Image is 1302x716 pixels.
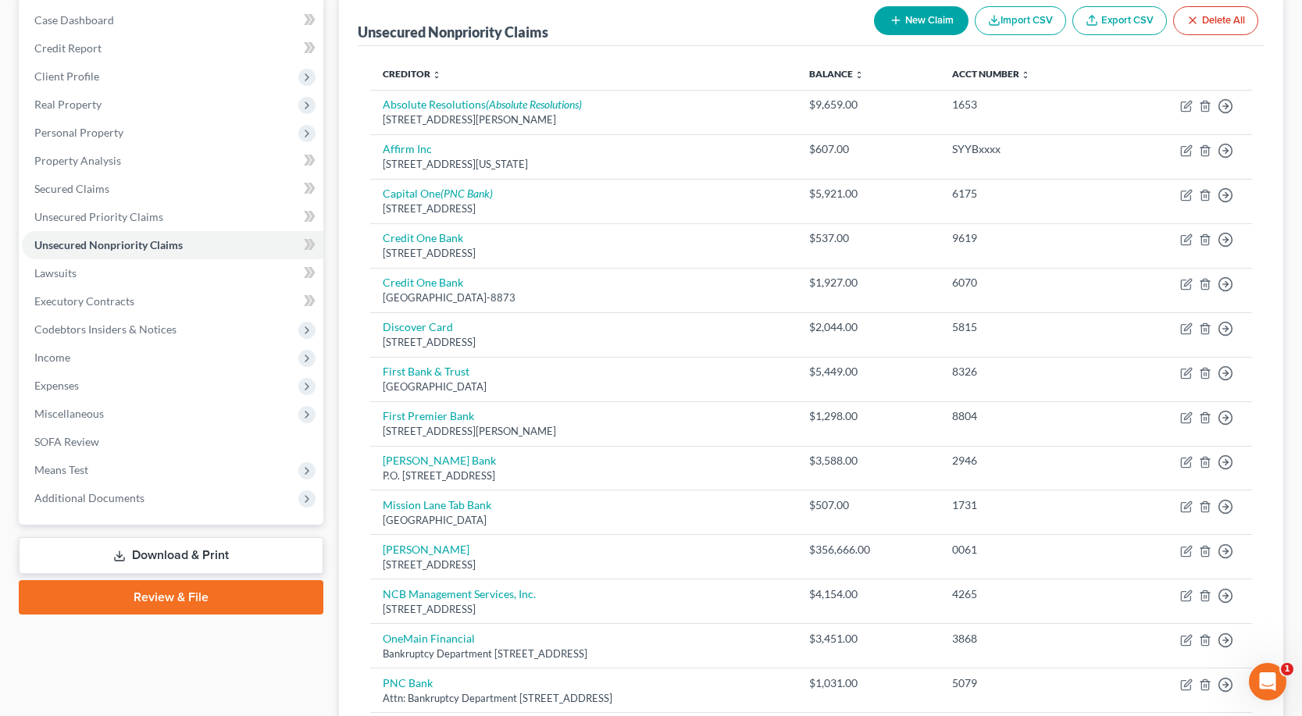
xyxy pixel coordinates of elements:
[809,675,927,691] div: $1,031.00
[383,276,463,289] a: Credit One Bank
[34,69,99,83] span: Client Profile
[809,586,927,602] div: $4,154.00
[809,497,927,513] div: $507.00
[34,407,104,420] span: Miscellaneous
[809,453,927,468] div: $3,588.00
[383,468,784,483] div: P.O. [STREET_ADDRESS]
[809,186,927,201] div: $5,921.00
[383,246,784,261] div: [STREET_ADDRESS]
[383,157,784,172] div: [STREET_ADDRESS][US_STATE]
[383,676,433,689] a: PNC Bank
[383,379,784,394] div: [GEOGRAPHIC_DATA]
[34,435,99,448] span: SOFA Review
[952,586,1099,602] div: 4265
[19,537,323,574] a: Download & Print
[383,365,469,378] a: First Bank & Trust
[952,675,1099,691] div: 5079
[441,187,493,200] i: (PNC Bank)
[22,203,323,231] a: Unsecured Priority Claims
[34,351,70,364] span: Income
[383,424,784,439] div: [STREET_ADDRESS][PERSON_NAME]
[952,497,1099,513] div: 1731
[809,68,864,80] a: Balance unfold_more
[809,542,927,557] div: $356,666.00
[952,319,1099,335] div: 5815
[34,210,163,223] span: Unsecured Priority Claims
[383,142,432,155] a: Affirm Inc
[952,453,1099,468] div: 2946
[34,126,123,139] span: Personal Property
[34,322,177,336] span: Codebtors Insiders & Notices
[809,275,927,290] div: $1,927.00
[383,647,784,661] div: Bankruptcy Department [STREET_ADDRESS]
[383,68,441,80] a: Creditor unfold_more
[383,98,582,111] a: Absolute Resolutions(Absolute Resolutions)
[486,98,582,111] i: (Absolute Resolutions)
[952,631,1099,647] div: 3868
[34,294,134,308] span: Executory Contracts
[432,70,441,80] i: unfold_more
[22,259,323,287] a: Lawsuits
[383,320,453,333] a: Discover Card
[809,364,927,379] div: $5,449.00
[34,238,183,251] span: Unsecured Nonpriority Claims
[1021,70,1030,80] i: unfold_more
[809,230,927,246] div: $537.00
[22,287,323,315] a: Executory Contracts
[952,141,1099,157] div: SYYBxxxx
[809,319,927,335] div: $2,044.00
[34,379,79,392] span: Expenses
[383,513,784,528] div: [GEOGRAPHIC_DATA]
[383,498,491,511] a: Mission Lane Tab Bank
[952,364,1099,379] div: 8326
[809,97,927,112] div: $9,659.00
[383,587,536,600] a: NCB Management Services, Inc.
[34,154,121,167] span: Property Analysis
[34,98,102,111] span: Real Property
[383,290,784,305] div: [GEOGRAPHIC_DATA]-8873
[34,266,77,280] span: Lawsuits
[975,6,1066,35] button: Import CSV
[854,70,864,80] i: unfold_more
[809,631,927,647] div: $3,451.00
[22,147,323,175] a: Property Analysis
[22,34,323,62] a: Credit Report
[22,175,323,203] a: Secured Claims
[952,230,1099,246] div: 9619
[34,41,102,55] span: Credit Report
[952,275,1099,290] div: 6070
[383,543,469,556] a: [PERSON_NAME]
[383,335,784,350] div: [STREET_ADDRESS]
[383,231,463,244] a: Credit One Bank
[1281,663,1293,675] span: 1
[383,632,475,645] a: OneMain Financial
[383,602,784,617] div: [STREET_ADDRESS]
[383,187,493,200] a: Capital One(PNC Bank)
[22,231,323,259] a: Unsecured Nonpriority Claims
[383,557,784,572] div: [STREET_ADDRESS]
[952,68,1030,80] a: Acct Number unfold_more
[383,409,474,422] a: First Premier Bank
[22,428,323,456] a: SOFA Review
[952,97,1099,112] div: 1653
[952,542,1099,557] div: 0061
[19,580,323,614] a: Review & File
[809,408,927,424] div: $1,298.00
[34,182,109,195] span: Secured Claims
[1249,663,1286,700] iframe: Intercom live chat
[383,691,784,706] div: Attn: Bankruptcy Department [STREET_ADDRESS]
[1173,6,1258,35] button: Delete All
[874,6,968,35] button: New Claim
[383,454,496,467] a: [PERSON_NAME] Bank
[809,141,927,157] div: $607.00
[22,6,323,34] a: Case Dashboard
[952,186,1099,201] div: 6175
[952,408,1099,424] div: 8804
[383,112,784,127] div: [STREET_ADDRESS][PERSON_NAME]
[34,13,114,27] span: Case Dashboard
[358,23,548,41] div: Unsecured Nonpriority Claims
[383,201,784,216] div: [STREET_ADDRESS]
[34,491,144,504] span: Additional Documents
[34,463,88,476] span: Means Test
[1072,6,1167,35] a: Export CSV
